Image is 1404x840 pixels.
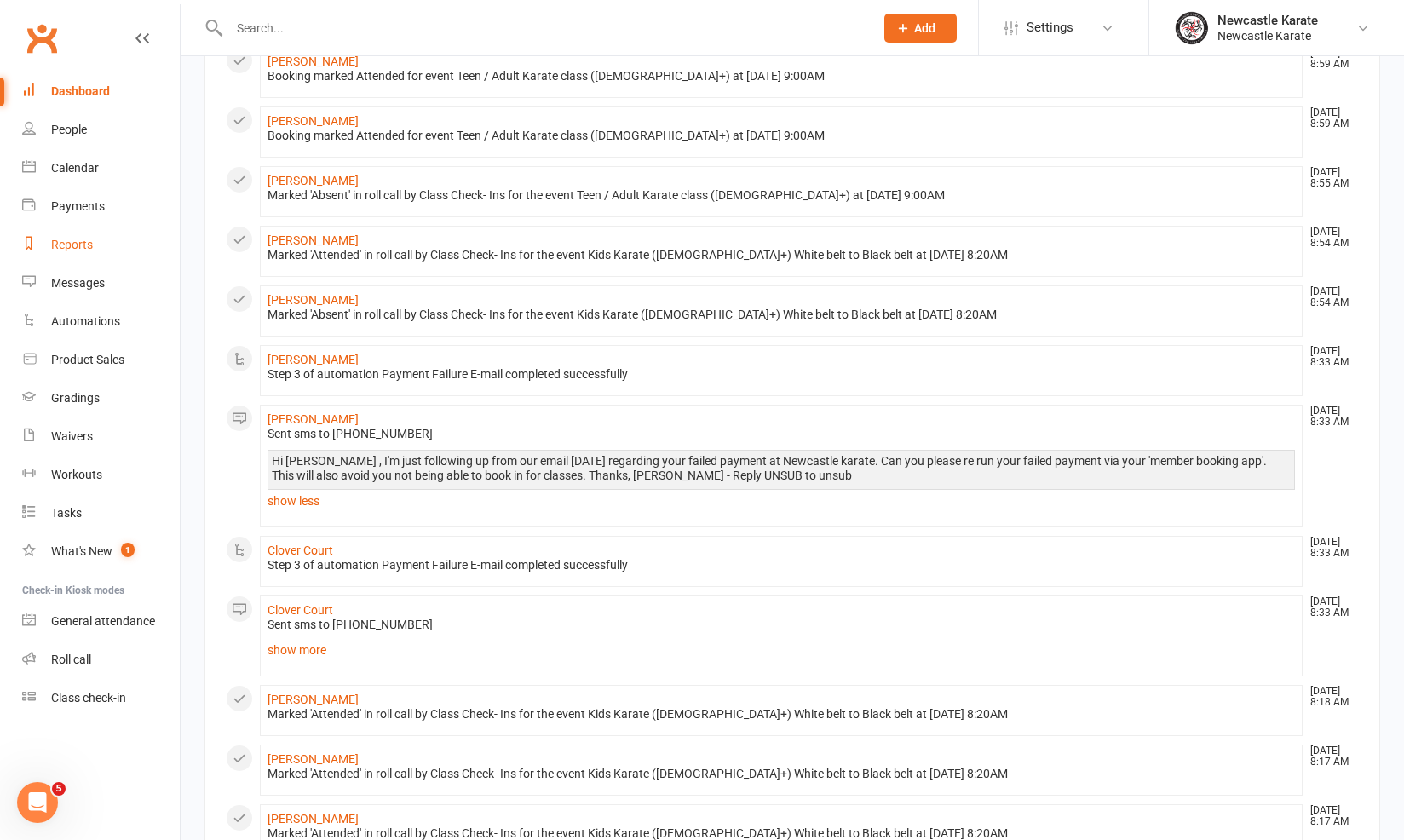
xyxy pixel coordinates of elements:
a: Automations [22,302,180,341]
time: [DATE] 8:18 AM [1302,686,1358,708]
a: [PERSON_NAME] [268,412,359,426]
div: Booking marked Attended for event Teen / Adult Karate class ([DEMOGRAPHIC_DATA]+) at [DATE] 9:00AM [268,129,1295,143]
div: Dashboard [51,84,110,98]
a: Product Sales [22,341,180,379]
a: Gradings [22,379,180,417]
a: Dashboard [22,72,180,111]
div: Marked 'Attended' in roll call by Class Check- Ins for the event Kids Karate ([DEMOGRAPHIC_DATA]+... [268,248,1295,262]
div: Booking marked Attended for event Teen / Adult Karate class ([DEMOGRAPHIC_DATA]+) at [DATE] 9:00AM [268,69,1295,83]
a: Calendar [22,149,180,187]
a: Clover Court [268,544,333,557]
span: Settings [1027,9,1073,47]
a: [PERSON_NAME] [268,55,359,68]
a: Workouts [22,456,180,494]
div: Hi [PERSON_NAME] , I'm just following up from our email [DATE] regarding your failed payment at N... [272,454,1291,483]
a: Roll call [22,641,180,679]
div: Marked 'Absent' in roll call by Class Check- Ins for the event Kids Karate ([DEMOGRAPHIC_DATA]+) ... [268,308,1295,322]
a: [PERSON_NAME] [268,174,359,187]
a: Payments [22,187,180,226]
div: Workouts [51,468,102,481]
a: Class kiosk mode [22,679,180,717]
div: Class check-in [51,691,126,705]
a: show more [268,638,1295,662]
time: [DATE] 8:54 AM [1302,286,1358,308]
a: show less [268,489,1295,513]
div: Marked 'Attended' in roll call by Class Check- Ins for the event Kids Karate ([DEMOGRAPHIC_DATA]+... [268,707,1295,722]
time: [DATE] 8:33 AM [1302,537,1358,559]
img: thumb_image1757378539.png [1175,11,1209,45]
a: [PERSON_NAME] [268,693,359,706]
div: Waivers [51,429,93,443]
a: [PERSON_NAME] [268,293,359,307]
div: Tasks [51,506,82,520]
div: General attendance [51,614,155,628]
a: Reports [22,226,180,264]
div: Calendar [51,161,99,175]
a: Tasks [22,494,180,532]
a: What's New1 [22,532,180,571]
a: [PERSON_NAME] [268,353,359,366]
span: 1 [121,543,135,557]
time: [DATE] 8:33 AM [1302,346,1358,368]
div: People [51,123,87,136]
time: [DATE] 8:55 AM [1302,167,1358,189]
time: [DATE] 8:17 AM [1302,745,1358,768]
button: Add [884,14,957,43]
time: [DATE] 8:54 AM [1302,227,1358,249]
div: Product Sales [51,353,124,366]
div: What's New [51,544,112,558]
time: [DATE] 8:33 AM [1302,596,1358,618]
div: Automations [51,314,120,328]
a: Messages [22,264,180,302]
time: [DATE] 8:33 AM [1302,406,1358,428]
div: Step 3 of automation Payment Failure E-mail completed successfully [268,367,1295,382]
span: Add [914,21,935,35]
div: Payments [51,199,105,213]
iframe: Intercom live chat [17,782,58,823]
a: People [22,111,180,149]
div: Roll call [51,653,91,666]
div: Reports [51,238,93,251]
a: [PERSON_NAME] [268,812,359,826]
div: Messages [51,276,105,290]
a: Clover Court [268,603,333,617]
div: Marked 'Absent' in roll call by Class Check- Ins for the event Teen / Adult Karate class ([DEMOGR... [268,188,1295,203]
div: Newcastle Karate [1217,13,1318,28]
time: [DATE] 8:59 AM [1302,48,1358,70]
a: [PERSON_NAME] [268,752,359,766]
div: Newcastle Karate [1217,28,1318,43]
span: Sent sms to [PHONE_NUMBER] [268,618,433,631]
a: General attendance kiosk mode [22,602,180,641]
input: Search... [224,16,862,40]
span: 5 [52,782,66,796]
div: Marked 'Attended' in roll call by Class Check- Ins for the event Kids Karate ([DEMOGRAPHIC_DATA]+... [268,767,1295,781]
div: Step 3 of automation Payment Failure E-mail completed successfully [268,558,1295,572]
div: Gradings [51,391,100,405]
a: [PERSON_NAME] [268,114,359,128]
a: [PERSON_NAME] [268,233,359,247]
time: [DATE] 8:59 AM [1302,107,1358,129]
a: Waivers [22,417,180,456]
a: Clubworx [20,17,63,60]
span: Sent sms to [PHONE_NUMBER] [268,427,433,440]
time: [DATE] 8:17 AM [1302,805,1358,827]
